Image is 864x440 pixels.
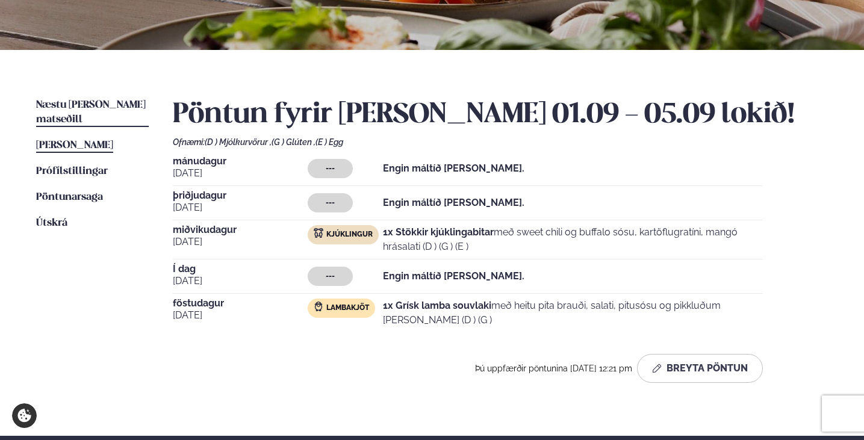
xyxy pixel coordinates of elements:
span: [DATE] [173,274,308,288]
span: (E ) Egg [315,137,343,147]
p: með heitu pita brauði, salati, pitusósu og pikkluðum [PERSON_NAME] (D ) (G ) [383,299,763,327]
strong: Engin máltíð [PERSON_NAME]. [383,197,524,208]
a: Næstu [PERSON_NAME] matseðill [36,98,149,127]
span: Prófílstillingar [36,166,108,176]
span: [DATE] [173,235,308,249]
span: Í dag [173,264,308,274]
a: Útskrá [36,216,67,231]
strong: 1x Stökkir kjúklingabitar [383,226,494,238]
strong: Engin máltíð [PERSON_NAME]. [383,163,524,174]
div: Ofnæmi: [173,137,828,147]
span: [DATE] [173,200,308,215]
strong: Engin máltíð [PERSON_NAME]. [383,270,524,282]
span: Pöntunarsaga [36,192,103,202]
h2: Pöntun fyrir [PERSON_NAME] 01.09 - 05.09 lokið! [173,98,828,132]
span: --- [326,164,335,173]
a: Pöntunarsaga [36,190,103,205]
a: Prófílstillingar [36,164,108,179]
button: Breyta Pöntun [637,354,763,383]
span: (D ) Mjólkurvörur , [205,137,272,147]
span: Útskrá [36,218,67,228]
img: Lamb.svg [314,302,323,311]
p: með sweet chili og buffalo sósu, kartöflugratíni, mangó hrásalati (D ) (G ) (E ) [383,225,763,254]
span: Kjúklingur [326,230,373,240]
span: miðvikudagur [173,225,308,235]
img: chicken.svg [314,228,323,238]
span: mánudagur [173,156,308,166]
span: föstudagur [173,299,308,308]
span: [DATE] [173,308,308,323]
span: þriðjudagur [173,191,308,200]
a: [PERSON_NAME] [36,138,113,153]
span: Næstu [PERSON_NAME] matseðill [36,100,146,125]
span: --- [326,198,335,208]
span: (G ) Glúten , [272,137,315,147]
span: Þú uppfærðir pöntunina [DATE] 12:21 pm [475,364,632,373]
span: --- [326,271,335,281]
span: Lambakjöt [326,303,369,313]
a: Cookie settings [12,403,37,428]
strong: 1x Grísk lamba souvlaki [383,300,491,311]
span: [PERSON_NAME] [36,140,113,150]
span: [DATE] [173,166,308,181]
